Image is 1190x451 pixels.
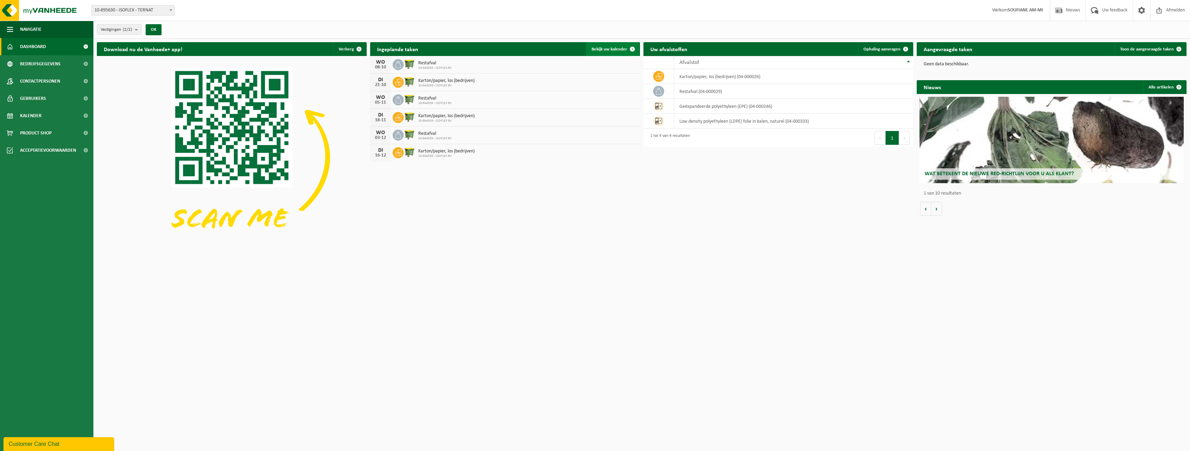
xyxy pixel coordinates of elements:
[374,130,387,135] div: WO
[20,73,60,90] span: Contactpersonen
[374,135,387,140] div: 03-12
[925,171,1074,177] span: Wat betekent de nieuwe RED-richtlijn voor u als klant?
[418,101,452,105] span: 10-944559 - ISOFLEX BV
[592,47,627,51] span: Bekijk uw kalender
[418,66,452,70] span: 10-944559 - ISOFLEX BV
[97,42,189,56] h2: Download nu de Vanheede+ app!
[404,146,415,158] img: WB-1100-HPE-GN-50
[374,118,387,123] div: 18-11
[374,83,387,87] div: 21-10
[679,60,699,65] span: Afvalstof
[919,97,1184,183] a: Wat betekent de nieuwe RED-richtlijn voor u als klant?
[374,153,387,158] div: 16-12
[404,58,415,70] img: WB-1100-HPE-GN-50
[674,84,913,99] td: restafval (04-000029)
[931,202,942,216] button: Volgende
[863,47,900,51] span: Ophaling aanvragen
[374,65,387,70] div: 08-10
[586,42,639,56] a: Bekijk uw kalender
[899,131,910,145] button: Next
[333,42,366,56] button: Verberg
[20,38,46,55] span: Dashboard
[418,137,452,141] span: 10-944559 - ISOFLEX BV
[374,148,387,153] div: DI
[418,84,475,88] span: 10-944559 - ISOFLEX BV
[101,25,132,35] span: Vestigingen
[418,78,475,84] span: Karton/papier, los (bedrijven)
[20,107,42,124] span: Kalender
[20,21,42,38] span: Navigatie
[374,112,387,118] div: DI
[924,62,1180,67] p: Geen data beschikbaar.
[647,130,690,145] div: 1 tot 4 van 4 resultaten
[917,42,979,56] h2: Aangevraagde taken
[20,124,52,142] span: Product Shop
[404,76,415,87] img: WB-1100-HPE-GN-50
[1143,80,1186,94] a: Alle artikelen
[418,149,475,154] span: Karton/papier, los (bedrijven)
[674,114,913,129] td: low density polyethyleen (LDPE) folie in balen, naturel (04-000333)
[339,47,354,51] span: Verberg
[404,111,415,123] img: WB-1100-HPE-GN-50
[404,93,415,105] img: WB-1100-HPE-GN-50
[374,95,387,100] div: WO
[858,42,913,56] a: Ophaling aanvragen
[370,42,425,56] h2: Ingeplande taken
[146,24,162,35] button: OK
[917,80,948,94] h2: Nieuws
[886,131,899,145] button: 1
[20,142,76,159] span: Acceptatievoorwaarden
[374,77,387,83] div: DI
[418,119,475,123] span: 10-944559 - ISOFLEX BV
[418,113,475,119] span: Karton/papier, los (bedrijven)
[3,436,116,451] iframe: chat widget
[924,191,1183,196] p: 1 van 10 resultaten
[418,154,475,158] span: 10-944559 - ISOFLEX BV
[97,56,367,258] img: Download de VHEPlus App
[404,129,415,140] img: WB-1100-HPE-GN-50
[418,131,452,137] span: Restafval
[20,90,46,107] span: Gebruikers
[1120,47,1174,51] span: Toon de aangevraagde taken
[418,96,452,101] span: Restafval
[374,100,387,105] div: 05-11
[91,5,175,16] span: 10-895630 - ISOFLEX - TERNAT
[875,131,886,145] button: Previous
[920,202,931,216] button: Vorige
[97,24,141,35] button: Vestigingen(2/2)
[1115,42,1186,56] a: Toon de aangevraagde taken
[20,55,61,73] span: Bedrijfsgegevens
[1008,8,1043,13] strong: SOUFIANE AM-MI
[123,27,132,32] count: (2/2)
[674,99,913,114] td: geëxpandeerde polyethyleen (EPE) (04-000246)
[92,6,174,15] span: 10-895630 - ISOFLEX - TERNAT
[674,69,913,84] td: karton/papier, los (bedrijven) (04-000026)
[374,59,387,65] div: WO
[418,60,452,66] span: Restafval
[643,42,694,56] h2: Uw afvalstoffen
